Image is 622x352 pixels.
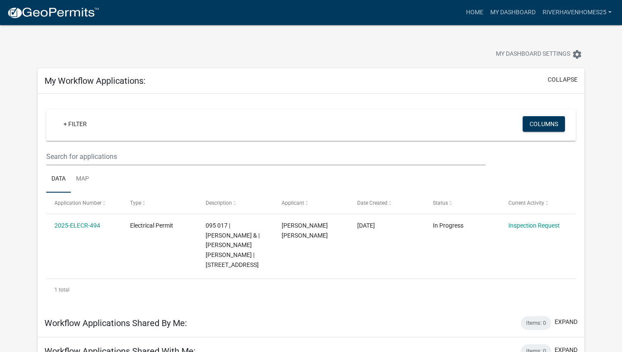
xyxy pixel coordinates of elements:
[349,193,425,213] datatable-header-cell: Date Created
[572,49,582,60] i: settings
[54,222,100,229] a: 2025-ELECR-494
[489,46,589,63] button: My Dashboard Settingssettings
[496,49,570,60] span: My Dashboard Settings
[521,316,551,330] div: Items: 0
[548,75,578,84] button: collapse
[122,193,197,213] datatable-header-cell: Type
[206,200,232,206] span: Description
[357,200,387,206] span: Date Created
[130,200,141,206] span: Type
[487,4,539,21] a: My Dashboard
[44,318,187,328] h5: Workflow Applications Shared By Me:
[46,193,122,213] datatable-header-cell: Application Number
[57,116,94,132] a: + Filter
[206,222,260,268] span: 095 017 | VELASQUEZ AURELIO & | DULCE MARIA MENDOZA MARTINEZ | 664 Greensboro Rd
[44,76,146,86] h5: My Workflow Applications:
[500,193,576,213] datatable-header-cell: Current Activity
[463,4,487,21] a: Home
[539,4,615,21] a: RiverHavenHomes25
[508,200,544,206] span: Current Activity
[71,165,94,193] a: Map
[46,279,576,301] div: 1 total
[46,148,486,165] input: Search for applications
[357,222,375,229] span: 08/28/2025
[54,200,102,206] span: Application Number
[425,193,500,213] datatable-header-cell: Status
[46,165,71,193] a: Data
[282,222,328,239] span: William Jeffrey Brooks
[273,193,349,213] datatable-header-cell: Applicant
[38,94,584,309] div: collapse
[197,193,273,213] datatable-header-cell: Description
[130,222,173,229] span: Electrical Permit
[433,200,448,206] span: Status
[508,222,560,229] a: Inspection Request
[433,222,463,229] span: In Progress
[282,200,304,206] span: Applicant
[523,116,565,132] button: Columns
[555,317,578,327] button: expand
